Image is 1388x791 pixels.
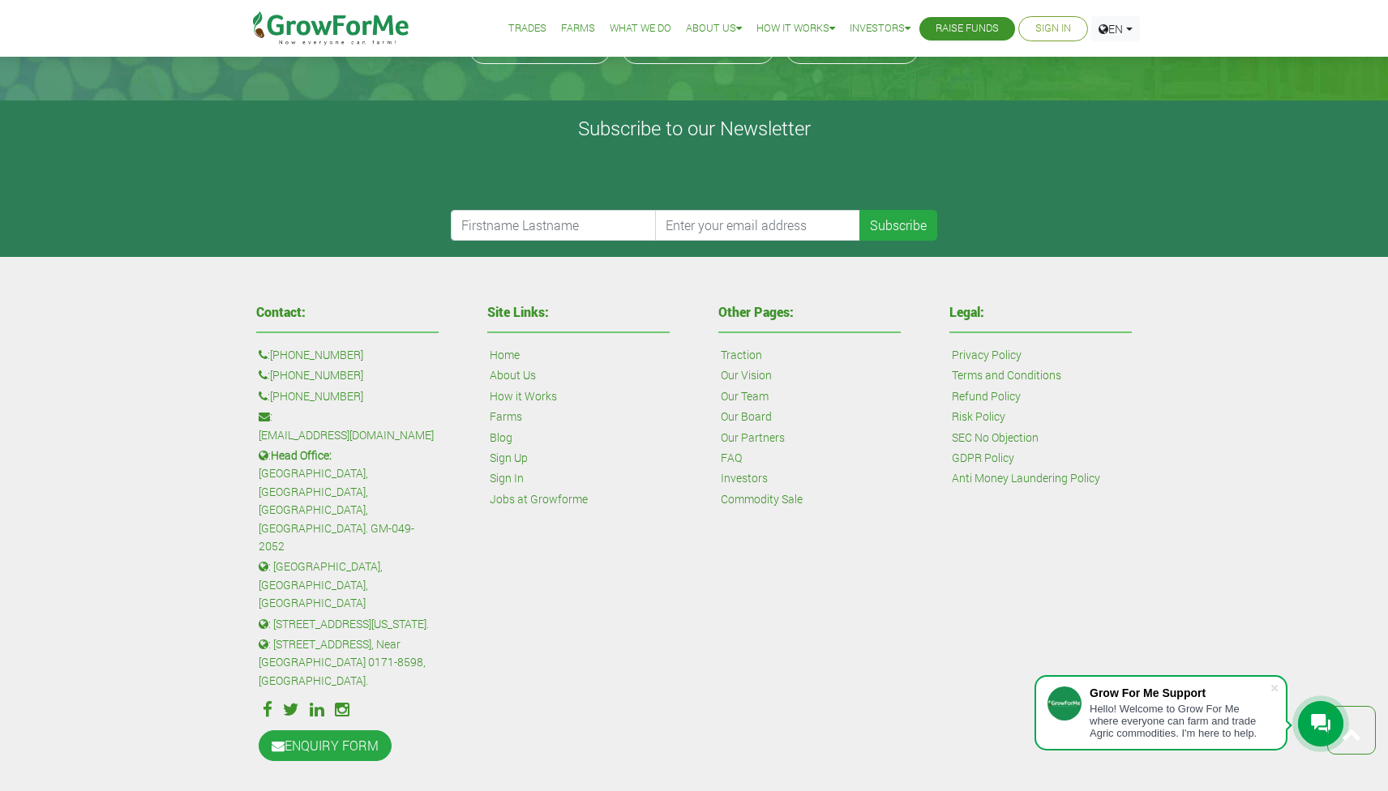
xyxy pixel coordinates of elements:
a: Anti Money Laundering Policy [952,469,1100,487]
a: Our Board [721,408,772,425]
h4: Legal: [949,306,1132,319]
a: Commodity Sale [721,490,803,508]
a: Our Vision [721,366,772,384]
a: Risk Policy [952,408,1005,425]
a: Blog [490,429,512,447]
a: Terms and Conditions [952,366,1061,384]
a: Investors [850,20,910,37]
a: Farms [490,408,522,425]
button: Subscribe [859,210,937,241]
a: [EMAIL_ADDRESS][DOMAIN_NAME] [259,426,434,444]
p: : [GEOGRAPHIC_DATA], [GEOGRAPHIC_DATA], [GEOGRAPHIC_DATA], [GEOGRAPHIC_DATA]. GM-049-2052 [259,447,436,555]
a: Sign In [490,469,524,487]
p: : [STREET_ADDRESS][US_STATE]. [259,615,436,633]
p: : [GEOGRAPHIC_DATA], [GEOGRAPHIC_DATA], [GEOGRAPHIC_DATA] [259,558,436,612]
a: EN [1091,16,1140,41]
a: Our Partners [721,429,785,447]
p: : [259,387,436,405]
a: Investors [721,469,768,487]
a: [PHONE_NUMBER] [270,346,363,364]
a: ENQUIRY FORM [259,730,392,761]
a: SEC No Objection [952,429,1039,447]
div: Hello! Welcome to Grow For Me where everyone can farm and trade Agric commodities. I'm here to help. [1090,703,1270,739]
p: : [259,366,436,384]
a: Traction [721,346,762,364]
a: About Us [490,366,536,384]
p: : [STREET_ADDRESS], Near [GEOGRAPHIC_DATA] 0171-8598, [GEOGRAPHIC_DATA]. [259,635,436,690]
iframe: reCAPTCHA [451,147,697,210]
a: [PHONE_NUMBER] [270,366,363,384]
a: Refund Policy [952,387,1021,405]
div: Grow For Me Support [1090,686,1270,699]
h4: Other Pages: [718,306,901,319]
p: : [259,346,436,364]
input: Enter your email address [655,210,861,241]
h4: Subscribe to our Newsletter [20,117,1368,140]
a: Privacy Policy [952,346,1022,364]
p: : [259,408,436,444]
a: Home [490,346,520,364]
a: About Us [686,20,742,37]
a: Raise Funds [936,20,999,37]
a: How it Works [756,20,835,37]
a: How it Works [490,387,557,405]
a: What We Do [610,20,671,37]
a: Sign In [1035,20,1071,37]
a: Our Team [721,387,769,405]
a: [PHONE_NUMBER] [270,387,363,405]
a: FAQ [721,449,742,467]
a: Trades [508,20,546,37]
a: GDPR Policy [952,449,1014,467]
a: Jobs at Growforme [490,490,588,508]
input: Firstname Lastname [451,210,657,241]
b: Head Office: [271,447,332,463]
a: Farms [561,20,595,37]
h4: Site Links: [487,306,670,319]
a: Sign Up [490,449,528,467]
h4: Contact: [256,306,439,319]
